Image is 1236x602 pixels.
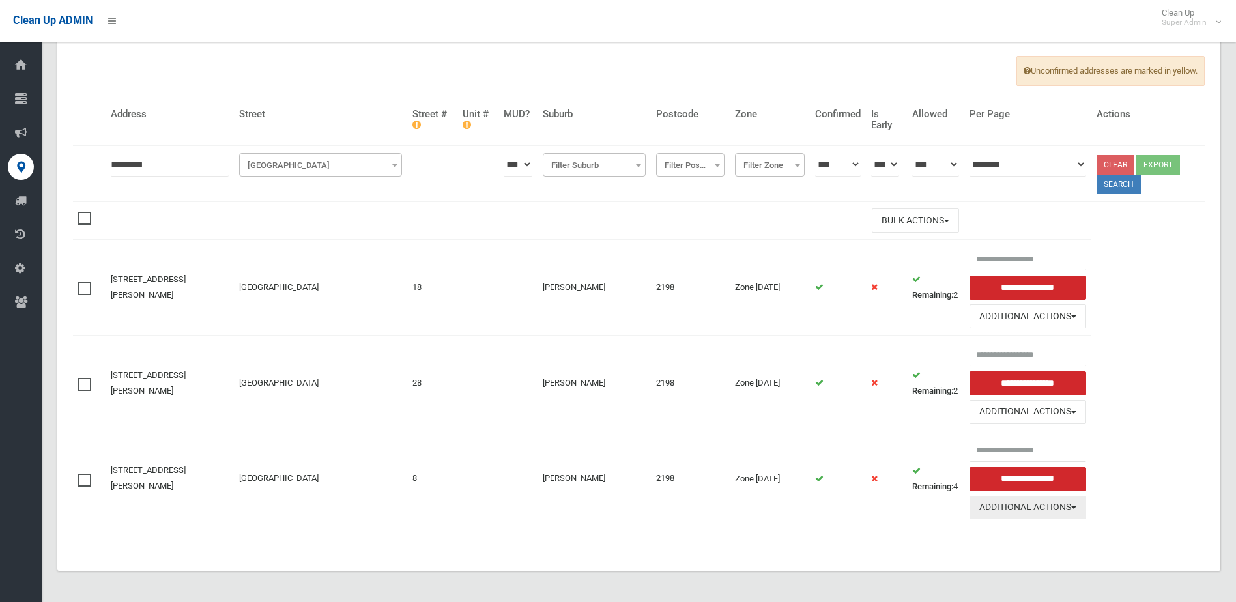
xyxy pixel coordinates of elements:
[234,240,407,336] td: [GEOGRAPHIC_DATA]
[651,240,729,336] td: 2198
[735,153,805,177] span: Filter Zone
[970,400,1087,424] button: Additional Actions
[1136,155,1180,175] button: Export
[412,109,452,130] h4: Street #
[543,109,646,120] h4: Suburb
[538,431,651,526] td: [PERSON_NAME]
[1097,109,1200,120] h4: Actions
[907,336,964,431] td: 2
[239,153,402,177] span: Filter Street
[912,290,953,300] strong: Remaining:
[1155,8,1220,27] span: Clean Up
[659,156,721,175] span: Filter Postcode
[651,431,729,526] td: 2198
[111,465,186,491] a: [STREET_ADDRESS][PERSON_NAME]
[111,274,186,300] a: [STREET_ADDRESS][PERSON_NAME]
[13,14,93,27] span: Clean Up ADMIN
[970,496,1087,520] button: Additional Actions
[1016,56,1205,86] span: Unconfirmed addresses are marked in yellow.
[234,431,407,526] td: [GEOGRAPHIC_DATA]
[111,109,229,120] h4: Address
[407,240,457,336] td: 18
[407,336,457,431] td: 28
[538,336,651,431] td: [PERSON_NAME]
[504,109,532,120] h4: MUD?
[738,156,802,175] span: Filter Zone
[656,153,724,177] span: Filter Postcode
[1162,18,1207,27] small: Super Admin
[872,208,959,233] button: Bulk Actions
[651,336,729,431] td: 2198
[730,431,811,526] td: Zone [DATE]
[912,481,953,491] strong: Remaining:
[815,109,861,120] h4: Confirmed
[1097,155,1134,175] a: Clear
[239,109,402,120] h4: Street
[656,109,724,120] h4: Postcode
[1097,175,1141,194] button: Search
[111,370,186,395] a: [STREET_ADDRESS][PERSON_NAME]
[970,304,1087,328] button: Additional Actions
[463,109,494,130] h4: Unit #
[907,240,964,336] td: 2
[735,109,805,120] h4: Zone
[234,336,407,431] td: [GEOGRAPHIC_DATA]
[970,109,1087,120] h4: Per Page
[912,386,953,395] strong: Remaining:
[730,240,811,336] td: Zone [DATE]
[546,156,642,175] span: Filter Suburb
[242,156,399,175] span: Filter Street
[538,240,651,336] td: [PERSON_NAME]
[730,336,811,431] td: Zone [DATE]
[407,431,457,526] td: 8
[912,109,959,120] h4: Allowed
[543,153,646,177] span: Filter Suburb
[907,431,964,526] td: 4
[871,109,901,130] h4: Is Early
